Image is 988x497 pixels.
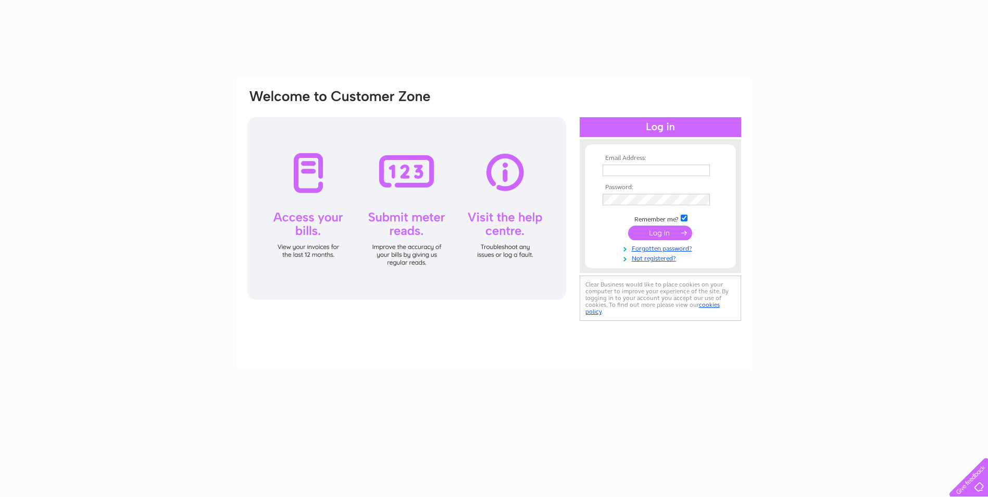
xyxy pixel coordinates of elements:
[580,276,741,321] div: Clear Business would like to place cookies on your computer to improve your experience of the sit...
[600,213,721,223] td: Remember me?
[603,243,721,253] a: Forgotten password?
[600,184,721,191] th: Password:
[603,253,721,263] a: Not registered?
[585,301,720,315] a: cookies policy
[600,155,721,162] th: Email Address:
[628,226,692,240] input: Submit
